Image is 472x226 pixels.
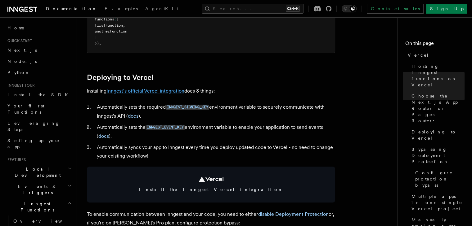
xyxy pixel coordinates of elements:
[166,104,209,110] a: INNGEST_SIGNING_KEY
[101,2,142,17] a: Examples
[13,219,77,224] span: Overview
[7,92,72,97] span: Install the SDK
[7,59,37,64] span: Node.js
[7,48,37,53] span: Next.js
[128,113,138,119] a: docs
[146,125,185,130] code: INNGEST_EVENT_KEY
[46,6,97,11] span: Documentation
[5,67,73,78] a: Python
[42,2,101,17] a: Documentation
[5,45,73,56] a: Next.js
[145,6,178,11] span: AgentKit
[409,90,465,126] a: Choose the Next.js App Router or Pages Router:
[95,17,114,21] span: functions
[87,167,335,202] a: Install the Inngest Vercel integration
[5,83,35,88] span: Inngest tour
[5,181,73,198] button: Events & Triggers
[5,201,67,213] span: Inngest Functions
[286,6,300,12] kbd: Ctrl+K
[106,88,184,94] a: Inngest's official Vercel integration
[95,35,97,40] span: ]
[367,4,424,14] a: Contact sales
[95,103,335,120] li: Automatically sets the required environment variable to securely communicate with Inngest's API ( ).
[411,129,465,141] span: Deploying to Vercel
[5,38,32,43] span: Quick start
[5,163,73,181] button: Local Development
[114,17,116,21] span: :
[411,146,465,165] span: Bypassing Deployment Protection
[142,2,182,17] a: AgentKit
[87,87,335,95] p: Installing does 3 things:
[258,211,329,217] a: disable Deployment Protection
[5,183,68,196] span: Events & Triggers
[405,40,465,50] h4: On this page
[94,186,328,193] span: Install the Inngest Vercel integration
[116,17,119,21] span: [
[5,135,73,152] a: Setting up your app
[409,191,465,214] a: Multiple apps in one single Vercel project
[5,89,73,100] a: Install the SDK
[5,100,73,118] a: Your first Functions
[7,103,44,115] span: Your first Functions
[413,167,465,191] a: Configure protection bypass
[95,143,335,160] li: Automatically syncs your app to Inngest every time you deploy updated code to Vercel - no need to...
[7,138,61,149] span: Setting up your app
[87,73,153,82] a: Deploying to Vercel
[7,70,30,75] span: Python
[409,144,465,167] a: Bypassing Deployment Protection
[409,126,465,144] a: Deploying to Vercel
[105,6,138,11] span: Examples
[5,198,73,215] button: Inngest Functions
[166,105,209,110] code: INNGEST_SIGNING_KEY
[5,166,68,178] span: Local Development
[95,41,101,46] span: });
[146,124,185,130] a: INNGEST_EVENT_KEY
[411,93,465,124] span: Choose the Next.js App Router or Pages Router:
[98,133,109,139] a: docs
[123,23,125,28] span: ,
[95,123,335,141] li: Automatically sets the environment variable to enable your application to send events ( ).
[95,23,123,28] span: firstFunction
[5,118,73,135] a: Leveraging Steps
[202,4,303,14] button: Search...Ctrl+K
[5,157,26,162] span: Features
[426,4,467,14] a: Sign Up
[5,56,73,67] a: Node.js
[342,5,357,12] button: Toggle dark mode
[411,63,465,88] span: Hosting Inngest functions on Vercel
[408,52,429,58] span: Vercel
[5,22,73,33] a: Home
[7,121,60,132] span: Leveraging Steps
[7,25,25,31] span: Home
[411,193,465,212] span: Multiple apps in one single Vercel project
[409,61,465,90] a: Hosting Inngest functions on Vercel
[405,50,465,61] a: Vercel
[415,170,465,188] span: Configure protection bypass
[95,29,127,33] span: anotherFunction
